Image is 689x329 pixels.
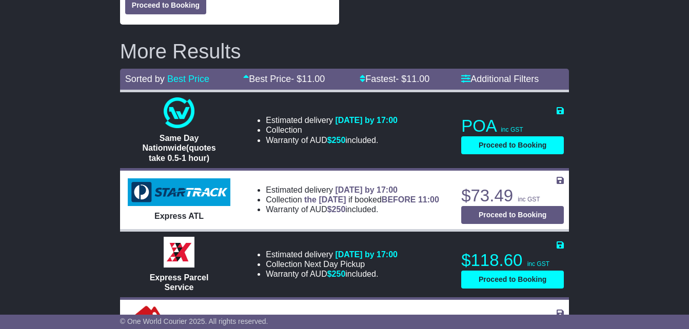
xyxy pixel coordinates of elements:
[461,250,564,271] p: $118.60
[461,136,564,154] button: Proceed to Booking
[164,97,194,128] img: One World Courier: Same Day Nationwide(quotes take 0.5-1 hour)
[266,135,398,145] li: Warranty of AUD included.
[266,269,398,279] li: Warranty of AUD included.
[125,74,165,84] span: Sorted by
[167,74,209,84] a: Best Price
[128,178,230,206] img: StarTrack: Express ATL
[382,195,416,204] span: BEFORE
[327,136,346,145] span: $
[243,74,325,84] a: Best Price- $11.00
[360,74,429,84] a: Fastest- $11.00
[266,259,398,269] li: Collection
[396,74,429,84] span: - $
[304,195,439,204] span: if booked
[304,260,365,269] span: Next Day Pickup
[142,134,215,162] span: Same Day Nationwide(quotes take 0.5-1 hour)
[406,74,429,84] span: 11.00
[461,271,564,289] button: Proceed to Booking
[266,204,439,214] li: Warranty of AUD included.
[266,185,439,195] li: Estimated delivery
[291,74,325,84] span: - $
[266,195,439,204] li: Collection
[332,270,346,278] span: 250
[461,206,564,224] button: Proceed to Booking
[501,126,523,133] span: inc GST
[335,250,398,259] span: [DATE] by 17:00
[164,237,194,268] img: Border Express: Express Parcel Service
[304,195,346,204] span: the [DATE]
[461,116,564,136] p: POA
[335,186,398,194] span: [DATE] by 17:00
[266,250,398,259] li: Estimated delivery
[120,40,569,63] h2: More Results
[302,74,325,84] span: 11.00
[332,136,346,145] span: 250
[154,212,204,220] span: Express ATL
[518,196,540,203] span: inc GST
[527,260,549,268] span: inc GST
[461,186,564,206] p: $73.49
[327,205,346,214] span: $
[332,205,346,214] span: 250
[335,116,398,125] span: [DATE] by 17:00
[327,270,346,278] span: $
[150,273,209,292] span: Express Parcel Service
[266,115,398,125] li: Estimated delivery
[461,74,539,84] a: Additional Filters
[418,195,439,204] span: 11:00
[266,125,398,135] li: Collection
[120,317,268,325] span: © One World Courier 2025. All rights reserved.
